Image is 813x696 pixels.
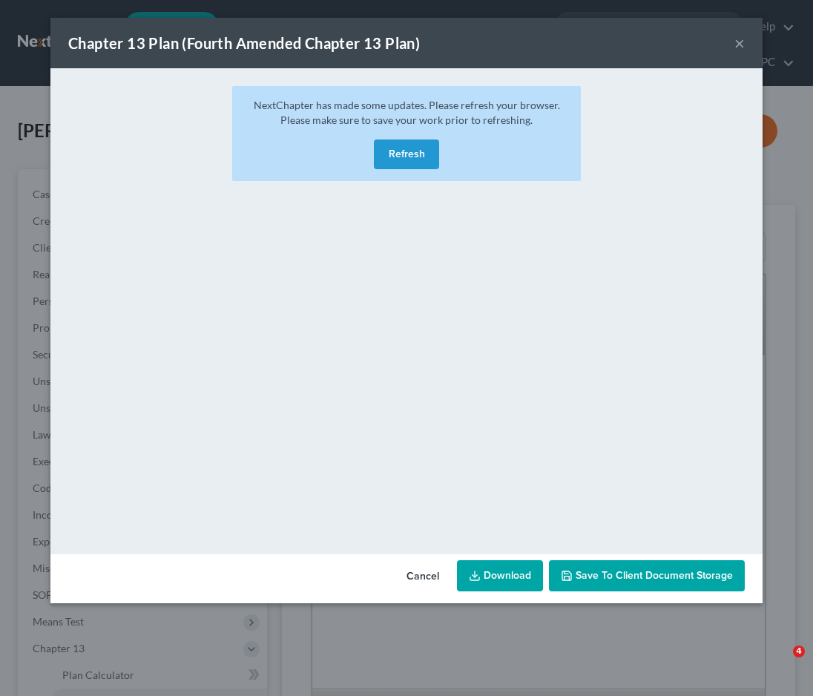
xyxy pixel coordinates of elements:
[549,560,745,591] button: Save to Client Document Storage
[395,562,451,591] button: Cancel
[68,33,420,53] div: Chapter 13 Plan (Fourth Amended Chapter 13 Plan)
[576,569,733,582] span: Save to Client Document Storage
[254,99,560,126] span: NextChapter has made some updates. Please refresh your browser. Please make sure to save your wor...
[763,646,798,681] iframe: Intercom live chat
[734,34,745,52] button: ×
[374,139,439,169] button: Refresh
[457,560,543,591] a: Download
[50,68,763,551] iframe: <object ng-attr-data='[URL][DOMAIN_NAME]' type='application/pdf' width='100%' height='650px'></ob...
[793,646,805,657] span: 4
